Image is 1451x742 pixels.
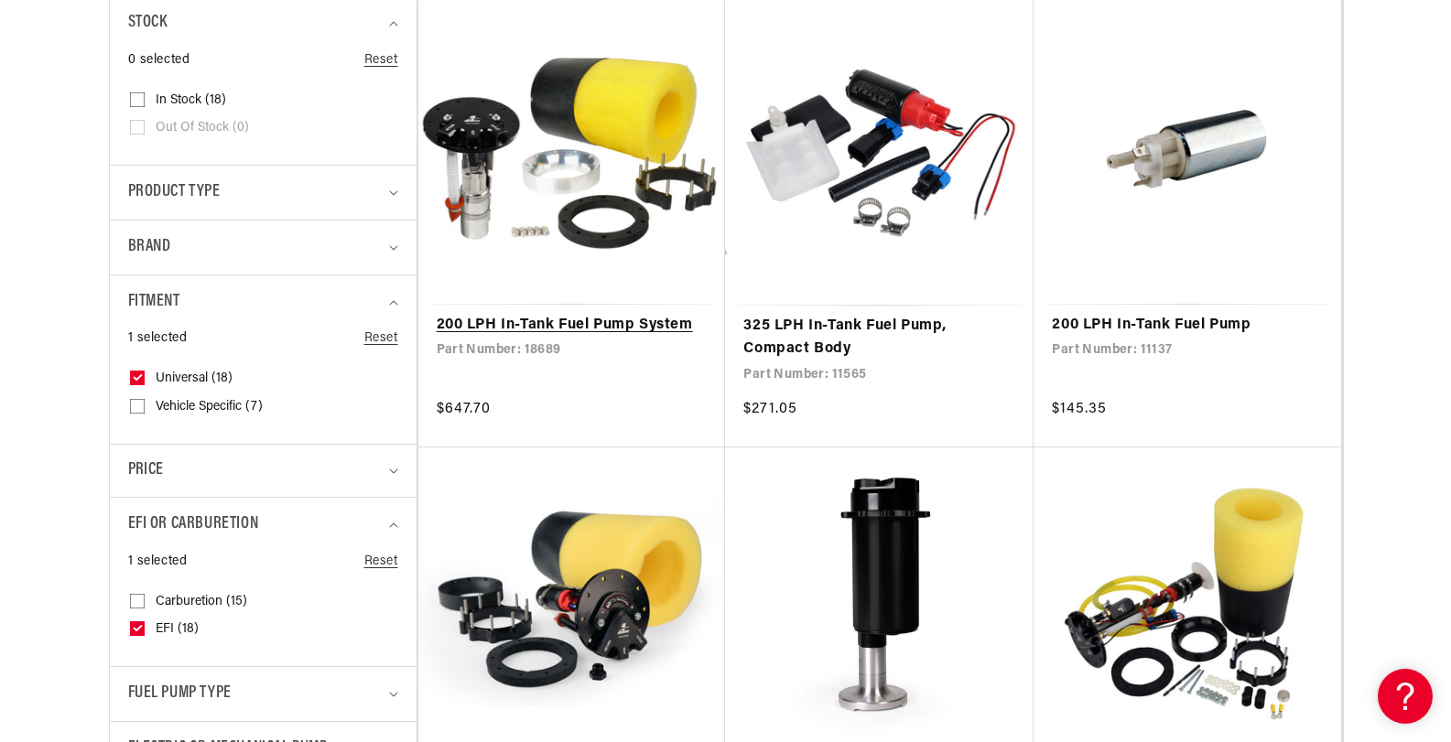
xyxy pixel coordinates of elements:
[128,445,398,497] summary: Price
[128,328,188,349] span: 1 selected
[743,315,1015,361] a: 325 LPH In-Tank Fuel Pump, Compact Body
[128,166,398,220] summary: Product type (0 selected)
[156,120,249,136] span: Out of stock (0)
[128,552,188,572] span: 1 selected
[128,275,398,329] summary: Fitment (1 selected)
[128,220,398,274] summary: Brand (0 selected)
[128,667,398,721] summary: Fuel Pump Type (0 selected)
[128,50,190,70] span: 0 selected
[128,10,168,37] span: Stock
[1052,314,1323,338] a: 200 LPH In-Tank Fuel Pump
[128,681,232,707] span: Fuel Pump Type
[156,371,233,387] span: Universal (18)
[156,621,199,638] span: EFI (18)
[364,552,398,572] a: Reset
[364,328,398,349] a: Reset
[128,498,398,552] summary: EFI or Carburetion (1 selected)
[156,594,247,610] span: Carburetion (15)
[128,458,164,483] span: Price
[128,234,171,261] span: Brand
[156,92,226,109] span: In stock (18)
[128,511,259,538] span: EFI or Carburetion
[128,179,221,206] span: Product type
[437,314,708,338] a: 200 LPH In-Tank Fuel Pump System
[364,50,398,70] a: Reset
[128,289,180,316] span: Fitment
[156,399,263,415] span: Vehicle Specific (7)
